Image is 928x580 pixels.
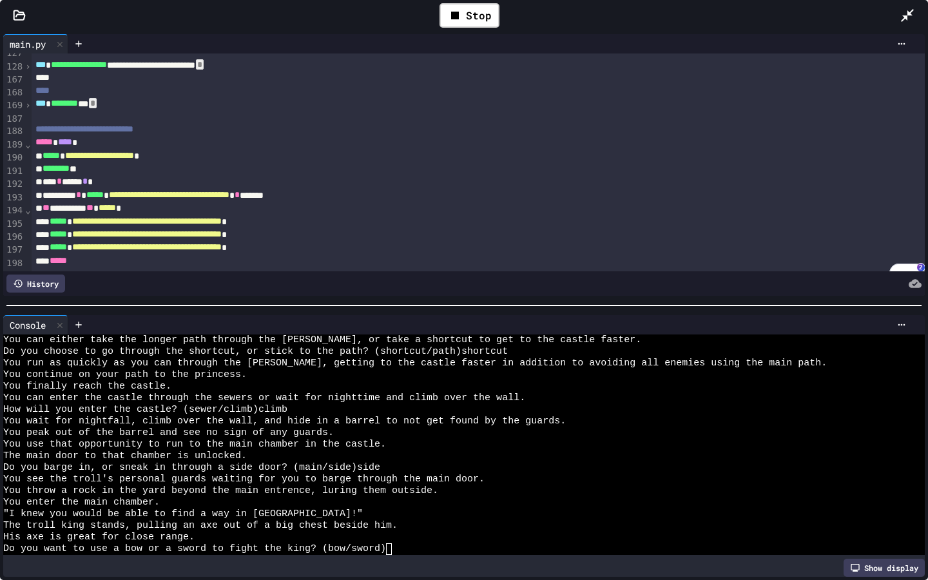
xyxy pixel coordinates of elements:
span: You wait for nightfall, climb over the wall, and hide in a barrel to not get found by the guards. [3,416,566,427]
span: You can enter the castle through the sewers or wait for nighttime and climb over the wall. [3,392,525,404]
span: You see the troll's personal guards waiting for you to barge through the main door. [3,474,485,485]
span: You run as quickly as you can through the [PERSON_NAME], getting to the castle faster in addition... [3,358,827,369]
span: Do you choose to go through the shortcut, or stick to the path? (shortcut/path)shortcut [3,346,508,358]
span: You can either take the longer path through the [PERSON_NAME], or take a shortcut to get to the c... [3,334,641,346]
